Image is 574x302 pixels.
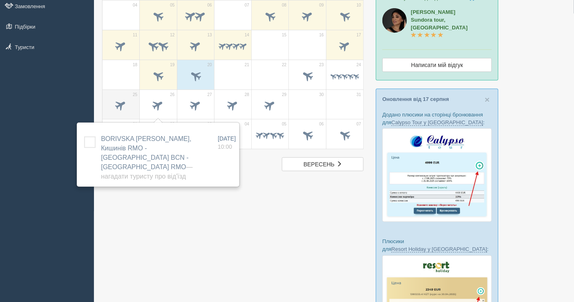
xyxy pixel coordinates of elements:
[208,62,212,68] span: 20
[170,32,174,38] span: 12
[357,62,361,68] span: 24
[101,135,192,179] span: BORIVSKA [PERSON_NAME], Кишинів RMO - [GEOGRAPHIC_DATA] BCN - [GEOGRAPHIC_DATA] RMO
[485,95,490,104] span: ×
[282,121,286,127] span: 05
[133,32,137,38] span: 11
[319,62,324,68] span: 23
[382,237,492,253] p: Плюсики для :
[133,92,137,98] span: 25
[170,62,174,68] span: 19
[245,92,249,98] span: 28
[218,135,236,142] span: [DATE]
[133,62,137,68] span: 18
[357,92,361,98] span: 31
[282,92,286,98] span: 29
[411,9,468,38] a: [PERSON_NAME]Sundora tour, [GEOGRAPHIC_DATA]
[391,119,483,126] a: Calypso Tour у [GEOGRAPHIC_DATA]
[124,121,137,127] span: вер. 01
[391,246,487,253] a: Resort Holiday у [GEOGRAPHIC_DATA]
[382,128,492,222] img: calypso-tour-proposal-crm-for-travel-agency.jpg
[319,92,324,98] span: 30
[282,157,364,171] a: вересень
[218,143,232,150] span: 10:00
[357,2,361,8] span: 10
[282,32,286,38] span: 15
[208,121,212,127] span: 03
[208,32,212,38] span: 13
[282,2,286,8] span: 08
[133,2,137,8] span: 04
[170,92,174,98] span: 26
[170,2,174,8] span: 05
[319,2,324,8] span: 09
[382,96,449,102] a: Оновлення від 17 серпня
[245,62,249,68] span: 21
[208,2,212,8] span: 06
[208,92,212,98] span: 27
[218,134,236,151] a: [DATE] 10:00
[245,2,249,8] span: 07
[319,121,324,127] span: 06
[357,121,361,127] span: 07
[101,135,192,179] a: BORIVSKA [PERSON_NAME], Кишинів RMO - [GEOGRAPHIC_DATA] BCN - [GEOGRAPHIC_DATA] RMO— Нагадати тур...
[319,32,324,38] span: 16
[382,58,492,72] a: Написати мій відгук
[245,121,249,127] span: 04
[382,111,492,126] p: Додано плюсики на сторінці бронювання для :
[485,95,490,104] button: Close
[245,32,249,38] span: 14
[101,163,192,180] span: — Нагадати туристу про від'їзд
[170,121,174,127] span: 02
[304,161,335,168] span: вересень
[282,62,286,68] span: 22
[357,32,361,38] span: 17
